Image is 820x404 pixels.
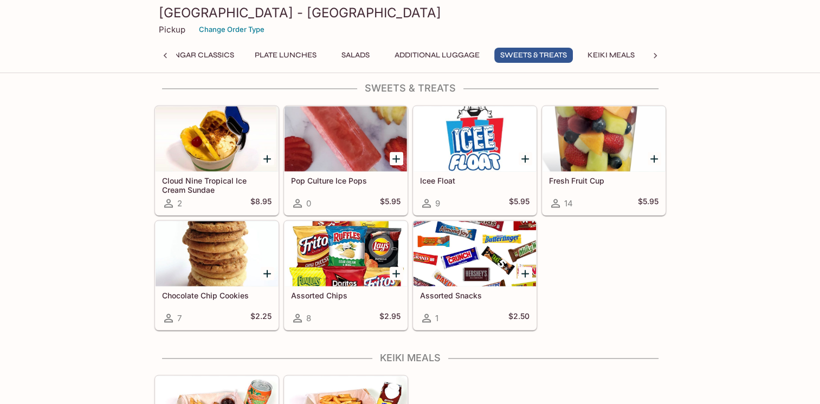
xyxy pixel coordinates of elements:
[420,176,530,185] h5: Icee Float
[420,291,530,300] h5: Assorted Snacks
[156,106,278,171] div: Cloud Nine Tropical Ice Cream Sundae
[494,48,573,63] button: Sweets & Treats
[285,106,407,171] div: Pop Culture Ice Pops
[638,197,658,210] h5: $5.95
[154,352,666,364] h4: Keiki Meals
[413,220,537,330] a: Assorted Snacks1$2.50
[291,176,401,185] h5: Pop Culture Ice Pops
[154,82,666,94] h4: Sweets & Treats
[284,220,408,330] a: Assorted Chips8$2.95
[261,266,274,280] button: Add Chocolate Chip Cookies
[177,198,182,208] span: 2
[194,21,269,38] button: Change Order Type
[177,313,182,323] span: 7
[291,291,401,300] h5: Assorted Chips
[389,48,486,63] button: Additional Luggage
[549,176,658,185] h5: Fresh Fruit Cup
[162,291,272,300] h5: Chocolate Chip Cookies
[250,311,272,324] h5: $2.25
[284,106,408,215] a: Pop Culture Ice Pops0$5.95
[543,106,665,171] div: Fresh Fruit Cup
[519,266,532,280] button: Add Assorted Snacks
[508,311,530,324] h5: $2.50
[285,221,407,286] div: Assorted Chips
[380,197,401,210] h5: $5.95
[509,197,530,210] h5: $5.95
[519,152,532,165] button: Add Icee Float
[582,48,641,63] button: Keiki Meals
[542,106,666,215] a: Fresh Fruit Cup14$5.95
[414,106,536,171] div: Icee Float
[155,220,279,330] a: Chocolate Chip Cookies7$2.25
[306,313,311,323] span: 8
[306,198,311,208] span: 0
[157,48,240,63] button: Hangar Classics
[331,48,380,63] button: Salads
[162,176,272,194] h5: Cloud Nine Tropical Ice Cream Sundae
[261,152,274,165] button: Add Cloud Nine Tropical Ice Cream Sundae
[250,197,272,210] h5: $8.95
[564,198,573,208] span: 14
[414,221,536,286] div: Assorted Snacks
[648,152,661,165] button: Add Fresh Fruit Cup
[390,152,403,165] button: Add Pop Culture Ice Pops
[159,4,662,21] h3: [GEOGRAPHIC_DATA] - [GEOGRAPHIC_DATA]
[156,221,278,286] div: Chocolate Chip Cookies
[413,106,537,215] a: Icee Float9$5.95
[435,313,438,323] span: 1
[155,106,279,215] a: Cloud Nine Tropical Ice Cream Sundae2$8.95
[390,266,403,280] button: Add Assorted Chips
[435,198,440,208] span: 9
[379,311,401,324] h5: $2.95
[159,24,185,35] p: Pickup
[249,48,322,63] button: Plate Lunches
